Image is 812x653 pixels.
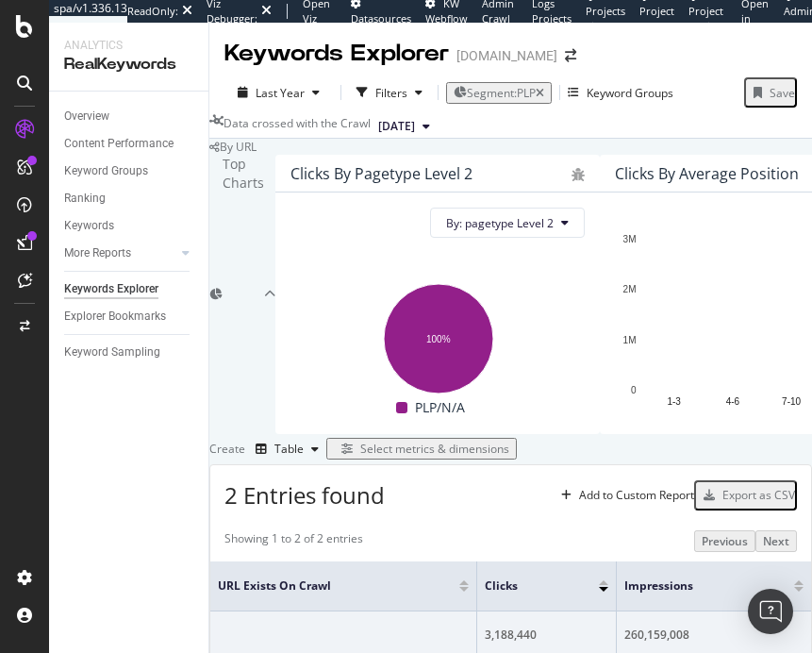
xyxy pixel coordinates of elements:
div: Data crossed with the Crawl [224,115,371,138]
span: Projects List [586,4,625,33]
a: More Reports [64,243,176,263]
div: arrow-right-arrow-left [565,49,576,62]
div: Keyword Groups [64,161,148,181]
div: Select metrics & dimensions [360,441,509,457]
button: Keyword Groups [568,77,673,108]
button: Previous [694,530,755,552]
text: 2M [623,284,637,294]
button: Export as CSV [694,480,797,511]
div: [DOMAIN_NAME] [456,46,557,65]
span: By URL [220,139,257,155]
div: More Reports [64,243,131,263]
text: 4-6 [726,395,740,406]
div: ReadOnly: [127,4,178,19]
button: Select metrics & dimensions [326,438,517,460]
div: bug [572,168,585,181]
span: Clicks [485,578,570,594]
div: Filters [375,85,407,101]
a: Keyword Groups [64,161,195,181]
button: Save [744,77,797,108]
div: legacy label [209,139,257,155]
span: Project Settings [688,4,727,33]
text: 100% [426,333,451,343]
div: Content Performance [64,134,174,154]
text: 0 [631,385,637,395]
span: Impressions [624,578,766,594]
a: Explorer Bookmarks [64,307,195,326]
a: Ranking [64,189,195,209]
span: By: pagetype Level 2 [446,215,554,231]
div: Add to Custom Report [579,490,694,501]
div: Keywords Explorer [64,279,158,299]
div: Analytics [64,38,193,54]
a: Content Performance [64,134,195,154]
div: Table [274,444,304,455]
div: Ranking [64,189,106,209]
div: Showing 1 to 2 of 2 entries [224,530,363,552]
a: Keywords Explorer [64,279,195,299]
button: Filters [349,77,430,108]
button: Last Year [224,84,333,102]
text: 7-10 [782,395,801,406]
a: Keyword Sampling [64,343,195,362]
text: 1M [623,334,637,344]
div: Save [770,85,795,101]
button: By: pagetype Level 2 [430,208,585,238]
div: 260,159,008 [624,627,804,644]
div: Previous [702,533,748,549]
span: PLP/N/A [415,396,465,419]
span: 2 Entries found [224,479,385,511]
span: Last Year [256,85,305,101]
text: 1-3 [667,395,681,406]
div: Top Charts [223,155,264,433]
div: Next [763,533,789,549]
div: Overview [64,107,109,126]
div: Create [209,434,326,464]
div: Export as CSV [722,487,795,503]
div: Clicks By pagetype Level 2 [290,164,472,183]
button: Add to Custom Report [554,480,694,511]
div: Open Intercom Messenger [748,589,793,634]
a: Keywords [64,216,195,236]
button: Next [755,530,797,552]
button: Segment:PLP [446,82,552,104]
div: Keyword Groups [587,85,673,101]
span: 2025 Aug. 4th [378,118,415,135]
span: Project Page [639,4,674,33]
div: Keywords [64,216,114,236]
div: Keyword Sampling [64,343,160,362]
span: URL Exists on Crawl [218,578,431,594]
div: RealKeywords [64,54,193,75]
a: Overview [64,107,195,126]
div: Keywords Explorer [224,38,449,70]
svg: A chart. [290,275,585,396]
text: 3M [623,234,637,244]
div: Clicks By Average Position [615,164,799,183]
button: [DATE] [371,115,438,138]
div: Explorer Bookmarks [64,307,166,326]
span: Segment: PLP [467,85,536,101]
span: Datasources [351,11,411,25]
button: Table [248,434,326,464]
div: 3,188,440 [485,627,607,644]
